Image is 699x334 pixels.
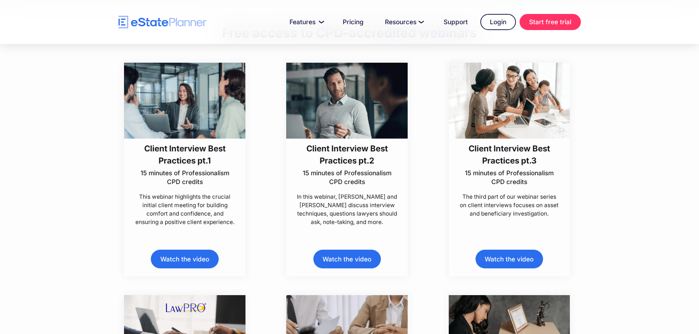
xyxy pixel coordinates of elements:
[286,63,408,227] a: Client Interview Best Practices pt.215 minutes of Professionalism CPD creditsIn this webinar, [PE...
[435,15,477,29] a: Support
[459,169,560,186] p: 15 minutes of Professionalism CPD credits
[134,169,236,186] p: 15 minutes of Professionalism CPD credits
[376,15,431,29] a: Resources
[480,14,516,30] a: Login
[334,15,372,29] a: Pricing
[134,142,236,167] h3: Client Interview Best Practices pt.1
[296,192,398,227] p: In this webinar, [PERSON_NAME] and [PERSON_NAME] discuss interview techniques, questions lawyers ...
[476,250,543,268] a: Watch the video
[459,192,560,218] p: The third part of our webinar series on client interviews focuses on asset and beneficiary invest...
[449,63,570,218] a: Client Interview Best Practices pt.315 minutes of Professionalism CPD creditsThe third part of ou...
[520,14,581,30] a: Start free trial
[459,142,560,167] h3: Client Interview Best Practices pt.3
[124,63,245,227] a: Client Interview Best Practices pt.115 minutes of Professionalism CPD creditsThis webinar highlig...
[313,250,381,268] a: Watch the video
[281,15,330,29] a: Features
[134,192,236,227] p: This webinar highlights the crucial initial client meeting for building comfort and confidence, a...
[119,16,207,29] a: home
[151,250,218,268] a: Watch the video
[296,169,398,186] p: 15 minutes of Professionalism CPD credits
[296,142,398,167] h3: Client Interview Best Practices pt.2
